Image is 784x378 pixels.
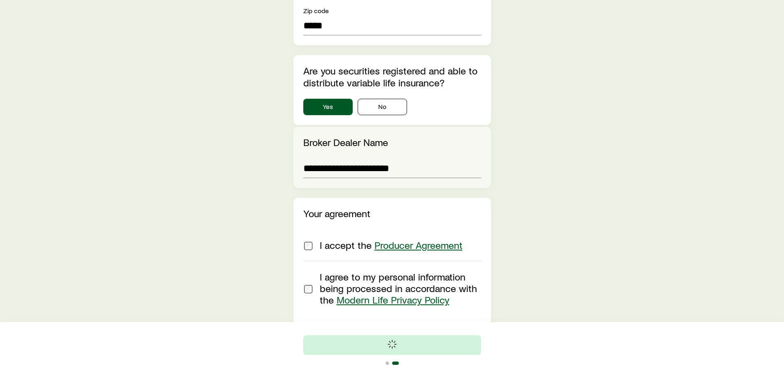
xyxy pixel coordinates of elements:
a: Modern Life Privacy Policy [337,294,449,306]
div: securitiesRegistrationInfo.isSecuritiesRegistered [303,99,481,115]
button: Yes [303,99,353,115]
button: No [358,99,407,115]
a: Producer Agreement [375,239,463,251]
label: Your agreement [303,207,370,219]
span: I agree to my personal information being processed in accordance with the [320,271,477,306]
label: Broker Dealer Name [303,136,388,148]
input: I accept the Producer Agreement [304,242,312,250]
span: I accept the [320,239,463,251]
label: Are you securities registered and able to distribute variable life insurance? [303,65,477,88]
div: Zip code [303,6,481,16]
input: I agree to my personal information being processed in accordance with the Modern Life Privacy Policy [304,285,312,293]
